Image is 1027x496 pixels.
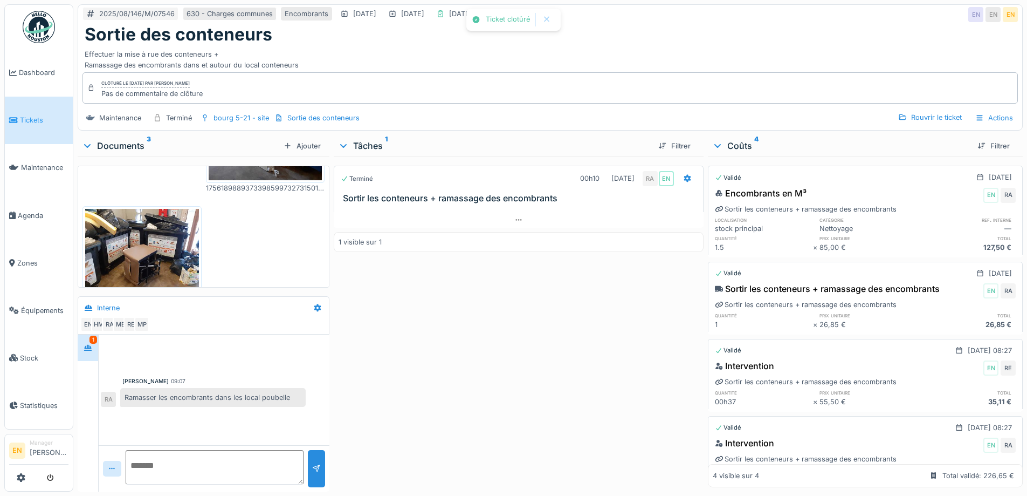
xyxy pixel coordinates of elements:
div: 26,85 € [819,320,918,330]
span: Stock [20,353,68,363]
div: Nettoyage [819,223,918,234]
div: 2025/08/146/M/07546 [99,9,175,19]
div: RE [123,317,139,332]
div: Rouvrir le ticket [894,110,966,125]
li: EN [9,443,25,459]
div: Actions [970,110,1018,126]
div: Ticket clotûré [486,15,530,24]
div: RA [101,392,116,407]
a: Tickets [5,97,73,144]
div: 00h37 [715,397,813,407]
a: Zones [5,239,73,287]
div: EN [983,361,998,376]
div: Total validé: 226,65 € [942,471,1014,481]
sup: 4 [754,139,759,152]
div: Sortir les conteneurs + ramassage des encombrants [715,282,940,295]
div: HM [91,317,106,332]
div: RA [102,317,117,332]
div: Manager [30,439,68,447]
div: [DATE] 08:27 [968,423,1012,433]
li: [PERSON_NAME] [30,439,68,462]
div: [DATE] [449,9,472,19]
div: Terminé [166,113,192,123]
h6: quantité [715,389,813,396]
div: Encombrants [285,9,328,19]
div: [DATE] [611,173,635,184]
div: RA [1001,283,1016,298]
div: [DATE] [989,268,1012,278]
div: bourg 5-21 - site [213,113,269,123]
div: EN [983,283,998,298]
div: 35,11 € [918,397,1016,407]
div: Maintenance [99,113,141,123]
div: [DATE] [401,9,424,19]
h6: localisation [715,216,813,223]
img: cnfai12kovoxac08aaaw839yqhrs [85,209,199,294]
a: EN Manager[PERSON_NAME] [9,439,68,465]
div: [PERSON_NAME] [122,377,169,385]
h6: total [918,389,1016,396]
a: Équipements [5,287,73,334]
span: Dashboard [19,67,68,78]
h6: ref. interne [918,216,1016,223]
a: Maintenance [5,144,73,192]
img: Badge_color-CXgf-gQk.svg [23,11,55,43]
div: [DATE] [989,172,1012,182]
div: 1 [715,320,813,330]
div: Sortir les conteneurs + ramassage des encombrants [715,204,897,214]
h6: total [918,312,1016,319]
span: Tickets [20,115,68,125]
div: Terminé [341,174,373,184]
div: [DATE] 08:27 [968,345,1012,356]
div: × [813,242,820,253]
div: 26,85 € [918,320,1016,330]
h6: prix unitaire [819,235,918,242]
div: Pas de commentaire de clôture [101,89,203,99]
div: Documents [82,139,279,152]
div: 630 - Charges communes [187,9,273,19]
div: 17561898893733985997327315010766.jpg [206,183,325,193]
div: Interne [97,303,120,313]
div: 1.5 [715,242,813,253]
h6: total [918,235,1016,242]
div: Coûts [712,139,969,152]
div: EN [983,438,998,453]
div: RE [1001,361,1016,376]
div: Sortir les conteneurs + ramassage des encombrants [715,454,897,464]
div: Encombrants en M³ [715,187,807,200]
div: 1 [89,336,97,344]
div: Validé [715,173,741,182]
div: 09:07 [171,377,185,385]
div: Validé [715,269,741,278]
a: Statistiques [5,382,73,429]
div: × [813,320,820,330]
sup: 3 [147,139,151,152]
div: RA [1001,438,1016,453]
span: Statistiques [20,400,68,411]
h1: Sortie des conteneurs [85,24,272,45]
div: 1 visible sur 1 [339,237,382,247]
div: EN [80,317,95,332]
div: EN [968,7,983,22]
div: Validé [715,346,741,355]
span: Maintenance [21,162,68,173]
div: RA [1001,188,1016,203]
div: — [918,223,1016,234]
div: [DATE] [353,9,376,19]
h6: quantité [715,235,813,242]
div: 127,50 € [918,242,1016,253]
h6: catégorie [819,216,918,223]
div: EN [659,171,674,186]
a: Stock [5,334,73,382]
div: Intervention [715,437,774,450]
h3: Sortir les conteneurs + ramassage des encombrants [343,193,698,203]
h6: prix unitaire [819,312,918,319]
a: Dashboard [5,49,73,97]
div: Effectuer la mise à rue des conteneurs + Ramassage des encombrants dans et autour du local conten... [85,45,1016,70]
div: Clôturé le [DATE] par [PERSON_NAME] [101,80,190,87]
div: MP [134,317,149,332]
span: Agenda [18,210,68,221]
sup: 1 [385,139,388,152]
div: EN [1003,7,1018,22]
div: stock principal [715,223,813,234]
